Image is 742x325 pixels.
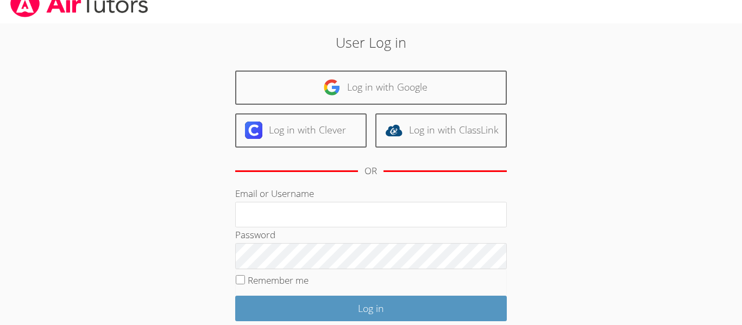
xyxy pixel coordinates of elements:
[375,113,507,148] a: Log in with ClassLink
[245,122,262,139] img: clever-logo-6eab21bc6e7a338710f1a6ff85c0baf02591cd810cc4098c63d3a4b26e2feb20.svg
[235,187,314,200] label: Email or Username
[171,32,571,53] h2: User Log in
[385,122,403,139] img: classlink-logo-d6bb404cc1216ec64c9a2012d9dc4662098be43eaf13dc465df04b49fa7ab582.svg
[323,79,341,96] img: google-logo-50288ca7cdecda66e5e0955fdab243c47b7ad437acaf1139b6f446037453330a.svg
[235,113,367,148] a: Log in with Clever
[235,71,507,105] a: Log in with Google
[248,274,309,286] label: Remember me
[235,296,507,321] input: Log in
[364,163,377,179] div: OR
[235,228,275,241] label: Password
